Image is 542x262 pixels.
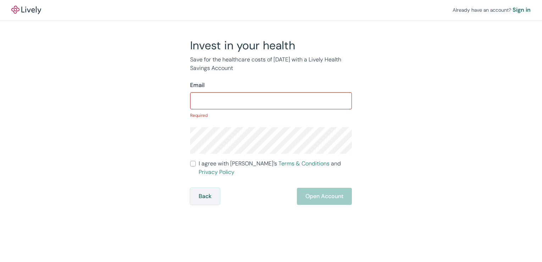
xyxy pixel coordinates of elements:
p: Save for the healthcare costs of [DATE] with a Lively Health Savings Account [190,55,352,72]
span: I agree with [PERSON_NAME]’s and [199,159,352,176]
p: Required [190,112,352,119]
label: Email [190,81,205,89]
img: Lively [11,6,41,14]
a: Privacy Policy [199,168,234,176]
a: LivelyLively [11,6,41,14]
a: Sign in [513,6,531,14]
button: Back [190,188,220,205]
div: Already have an account? [453,6,531,14]
a: Terms & Conditions [278,160,330,167]
h2: Invest in your health [190,38,352,53]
